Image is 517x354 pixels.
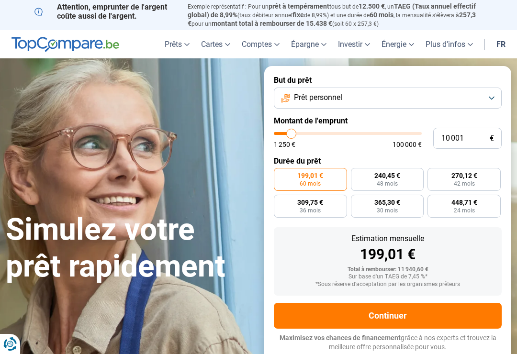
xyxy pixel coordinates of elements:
[274,156,502,166] label: Durée du prêt
[359,2,385,10] span: 12.500 €
[300,208,321,213] span: 36 mois
[274,303,502,329] button: Continuer
[274,116,502,125] label: Montant de l'emprunt
[281,235,494,243] div: Estimation mensuelle
[454,208,475,213] span: 24 mois
[159,30,195,58] a: Prêts
[491,30,511,58] a: fr
[281,266,494,273] div: Total à rembourser: 11 940,60 €
[376,30,420,58] a: Énergie
[377,181,398,187] span: 48 mois
[370,11,393,19] span: 60 mois
[281,247,494,262] div: 199,01 €
[454,181,475,187] span: 42 mois
[188,2,476,19] span: TAEG (Taux annuel effectif global) de 8,99%
[297,199,323,206] span: 309,75 €
[490,134,494,143] span: €
[377,208,398,213] span: 30 mois
[292,11,304,19] span: fixe
[274,141,295,148] span: 1 250 €
[451,172,477,179] span: 270,12 €
[11,37,119,52] img: TopCompare
[34,2,176,21] p: Attention, emprunter de l'argent coûte aussi de l'argent.
[300,181,321,187] span: 60 mois
[374,199,400,206] span: 365,30 €
[294,92,342,103] span: Prêt personnel
[274,333,502,352] p: grâce à nos experts et trouvez la meilleure offre personnalisée pour vous.
[332,30,376,58] a: Investir
[281,281,494,288] div: *Sous réserve d'acceptation par les organismes prêteurs
[280,334,401,342] span: Maximisez vos chances de financement
[269,2,329,10] span: prêt à tempérament
[281,274,494,280] div: Sur base d'un TAEG de 7,45 %*
[6,211,253,285] h1: Simulez votre prêt rapidement
[236,30,285,58] a: Comptes
[451,199,477,206] span: 448,71 €
[274,88,502,109] button: Prêt personnel
[285,30,332,58] a: Épargne
[420,30,479,58] a: Plus d'infos
[374,172,400,179] span: 240,45 €
[274,76,502,85] label: But du prêt
[195,30,236,58] a: Cartes
[188,2,483,28] p: Exemple représentatif : Pour un tous but de , un (taux débiteur annuel de 8,99%) et une durée de ...
[188,11,476,27] span: 257,3 €
[393,141,422,148] span: 100 000 €
[212,20,332,27] span: montant total à rembourser de 15.438 €
[297,172,323,179] span: 199,01 €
